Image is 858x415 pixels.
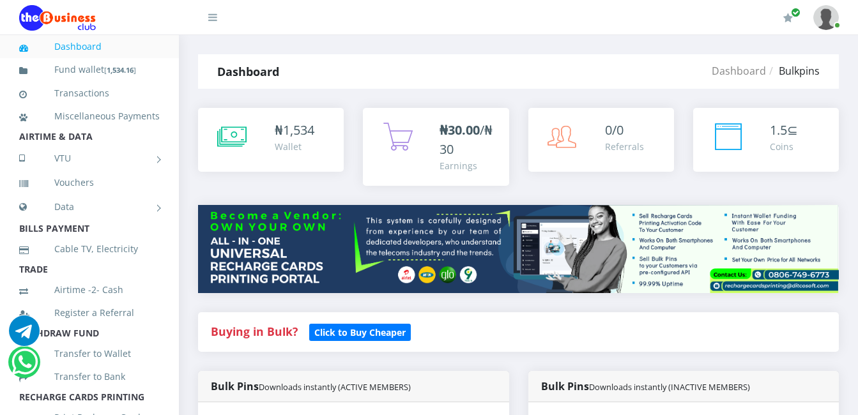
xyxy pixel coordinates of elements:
a: VTU [19,142,160,174]
a: Chat for support [11,356,38,377]
img: User [813,5,839,30]
a: Transfer to Bank [19,362,160,391]
a: Dashboard [712,64,766,78]
div: Referrals [605,140,644,153]
span: 1,534 [283,121,314,139]
a: Click to Buy Cheaper [309,324,411,339]
strong: Bulk Pins [541,379,750,393]
a: Airtime -2- Cash [19,275,160,305]
a: Cable TV, Electricity [19,234,160,264]
b: ₦30.00 [440,121,480,139]
a: Dashboard [19,32,160,61]
span: 0/0 [605,121,624,139]
span: Renew/Upgrade Subscription [791,8,801,17]
div: Earnings [440,159,496,172]
small: [ ] [104,65,136,75]
i: Renew/Upgrade Subscription [783,13,793,23]
a: ₦30.00/₦30 Earnings [363,108,509,186]
a: Fund wallet[1,534.16] [19,55,160,85]
span: 1.5 [770,121,787,139]
b: Click to Buy Cheaper [314,326,406,338]
li: Bulkpins [766,63,820,79]
strong: Buying in Bulk? [211,324,298,339]
a: 0/0 Referrals [528,108,674,172]
a: Transfer to Wallet [19,339,160,368]
a: ₦1,534 Wallet [198,108,344,172]
b: 1,534.16 [107,65,134,75]
strong: Dashboard [217,64,279,79]
a: Register a Referral [19,298,160,328]
span: /₦30 [440,121,493,158]
a: Data [19,191,160,223]
a: Vouchers [19,168,160,197]
img: multitenant_rcp.png [198,205,839,293]
img: Logo [19,5,96,31]
div: Wallet [275,140,314,153]
small: Downloads instantly (INACTIVE MEMBERS) [589,381,750,393]
a: Chat for support [9,325,40,346]
strong: Bulk Pins [211,379,411,393]
div: ₦ [275,121,314,140]
div: Coins [770,140,798,153]
a: Miscellaneous Payments [19,102,160,131]
a: Transactions [19,79,160,108]
div: ⊆ [770,121,798,140]
small: Downloads instantly (ACTIVE MEMBERS) [259,381,411,393]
